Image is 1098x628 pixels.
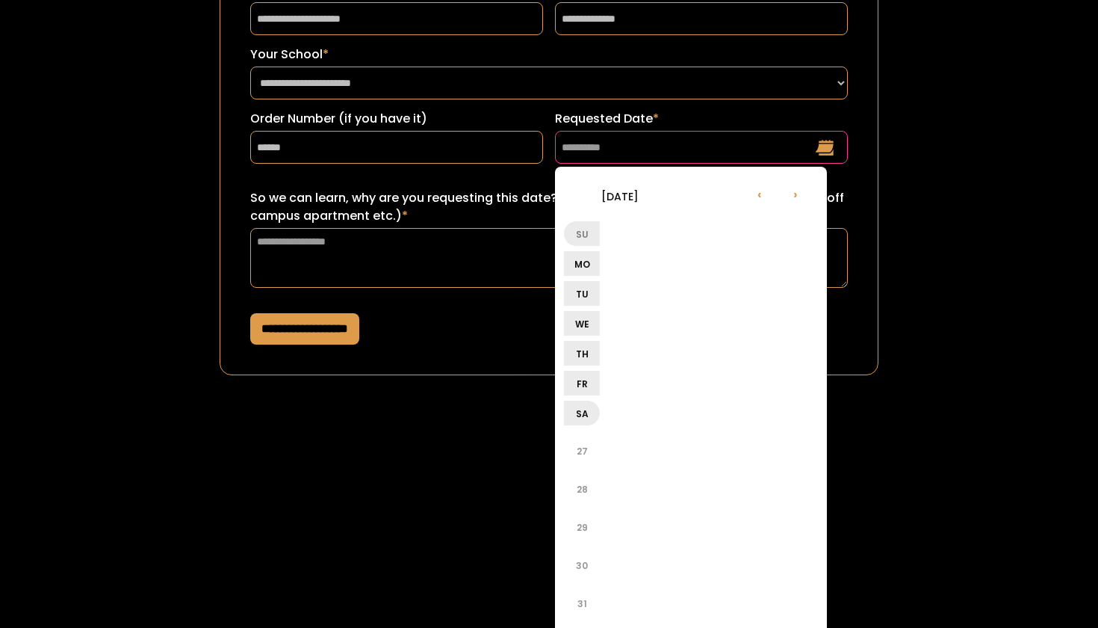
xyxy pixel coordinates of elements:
[564,371,600,395] li: Fr
[564,341,600,366] li: Th
[564,221,600,246] li: Su
[250,189,848,225] label: So we can learn, why are you requesting this date? (ex: sorority recruitment, lease turn over for...
[564,251,600,276] li: Mo
[778,176,813,212] li: ›
[742,176,778,212] li: ‹
[564,401,600,425] li: Sa
[564,281,600,306] li: Tu
[555,110,848,128] label: Requested Date
[250,46,848,64] label: Your School
[564,585,600,621] li: 31
[564,471,600,507] li: 28
[250,110,543,128] label: Order Number (if you have it)
[564,509,600,545] li: 29
[564,547,600,583] li: 30
[564,311,600,336] li: We
[564,178,676,214] li: [DATE]
[564,433,600,469] li: 27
